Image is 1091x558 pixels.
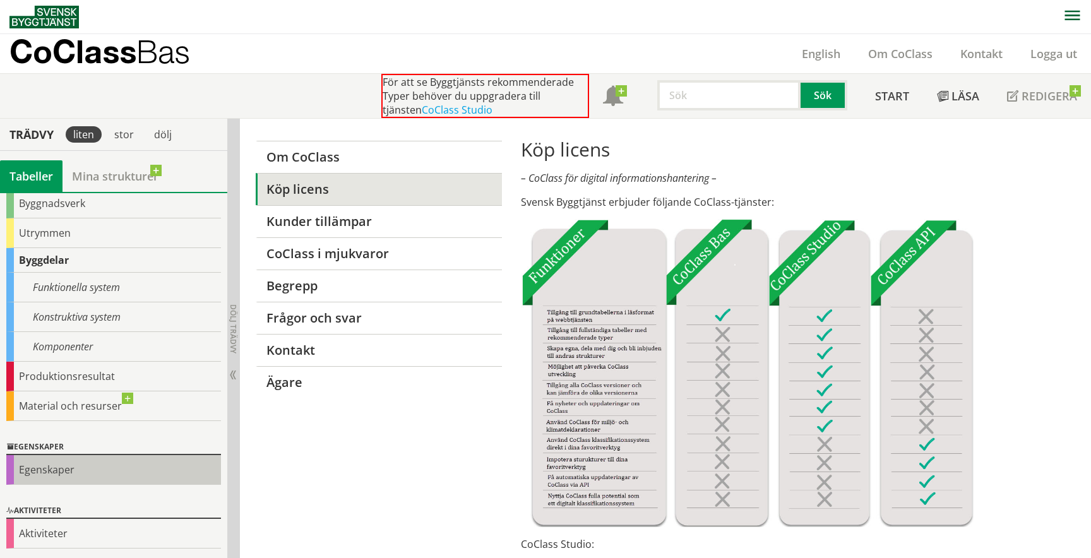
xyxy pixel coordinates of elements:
span: Redigera [1022,88,1077,104]
span: Läsa [951,88,979,104]
div: Konstruktiva system [6,302,221,332]
em: – CoClass för digital informationshantering – [521,171,717,185]
div: Komponenter [6,332,221,362]
div: Funktionella system [6,273,221,302]
p: CoClass [9,44,190,59]
div: Utrymmen [6,218,221,248]
a: Logga ut [1016,46,1091,61]
div: dölj [146,126,179,143]
a: Redigera [993,74,1091,118]
div: För att se Byggtjänsts rekommenderade Typer behöver du uppgradera till tjänsten [381,74,589,118]
a: Ägare [256,366,501,398]
a: Om CoClass [854,46,946,61]
input: Sök [657,80,801,110]
div: Egenskaper [6,440,221,455]
p: CoClass Studio: [521,537,1032,551]
a: Kontakt [256,334,501,366]
a: CoClass i mjukvaror [256,237,501,270]
span: Start [875,88,909,104]
span: Notifikationer [603,87,623,107]
a: Kontakt [946,46,1016,61]
img: Tjnster-Tabell_CoClassBas-Studio-API2022-12-22.jpg [521,219,974,527]
div: stor [107,126,141,143]
button: Sök [801,80,847,110]
a: Köp licens [256,173,501,205]
div: Produktionsresultat [6,362,221,391]
div: Aktiviteter [6,504,221,519]
div: Trädvy [3,128,61,141]
a: Start [861,74,923,118]
p: Svensk Byggtjänst erbjuder följande CoClass-tjänster: [521,195,1032,209]
a: Frågor och svar [256,302,501,334]
a: CoClass Studio [422,103,492,117]
div: Material och resurser [6,391,221,421]
a: Mina strukturer [63,160,168,192]
span: Dölj trädvy [228,304,239,353]
div: Egenskaper [6,455,221,485]
h1: Köp licens [521,138,1032,161]
a: Om CoClass [256,141,501,173]
img: Svensk Byggtjänst [9,6,79,28]
div: liten [66,126,102,143]
span: Bas [136,33,190,70]
a: Läsa [923,74,993,118]
a: Begrepp [256,270,501,302]
div: Byggdelar [6,248,221,273]
div: Aktiviteter [6,519,221,549]
a: CoClassBas [9,34,217,73]
a: Kunder tillämpar [256,205,501,237]
div: Byggnadsverk [6,189,221,218]
a: English [788,46,854,61]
